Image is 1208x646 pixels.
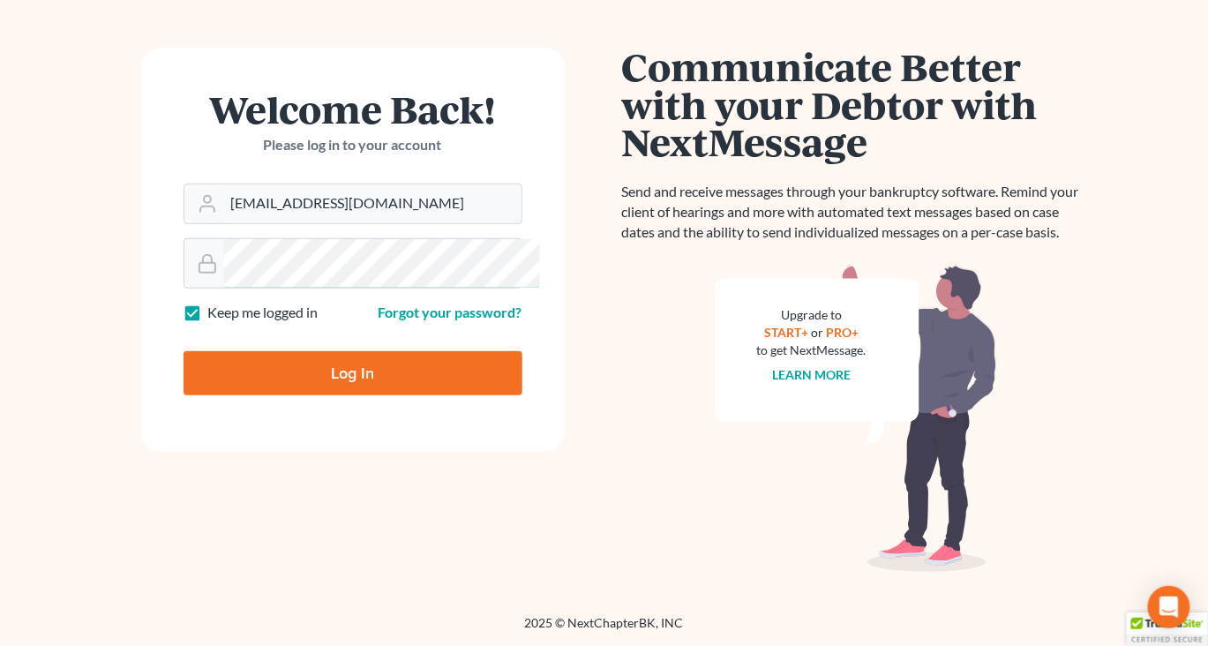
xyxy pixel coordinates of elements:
label: Keep me logged in [208,303,319,323]
p: Please log in to your account [184,135,522,155]
a: Forgot your password? [379,304,522,320]
a: START+ [764,325,808,340]
div: Open Intercom Messenger [1148,586,1190,628]
a: Learn more [772,367,851,382]
h1: Communicate Better with your Debtor with NextMessage [622,48,1090,161]
div: to get NextMessage. [757,342,867,359]
div: 2025 © NextChapterBK, INC [101,614,1107,646]
span: or [811,325,823,340]
img: nextmessage_bg-59042aed3d76b12b5cd301f8e5b87938c9018125f34e5fa2b7a6b67550977c72.svg [715,264,997,573]
a: PRO+ [826,325,859,340]
input: Log In [184,351,522,395]
div: Upgrade to [757,306,867,324]
p: Send and receive messages through your bankruptcy software. Remind your client of hearings and mo... [622,182,1090,243]
h1: Welcome Back! [184,90,522,128]
div: TrustedSite Certified [1127,612,1208,646]
input: Email Address [224,184,521,223]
